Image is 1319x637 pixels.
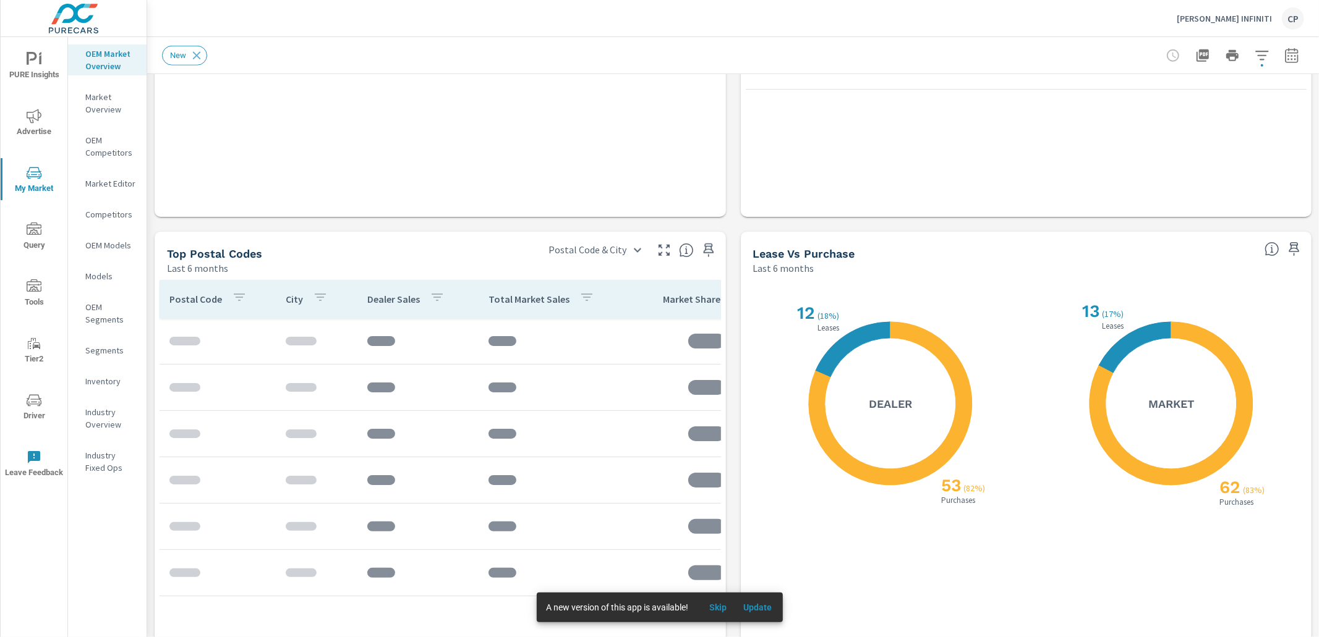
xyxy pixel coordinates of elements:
div: OEM Market Overview [68,44,147,75]
span: Driver [4,393,64,423]
span: Understand how shoppers are deciding to purchase vehicles. Sales data is based off market registr... [1265,242,1279,256]
h2: 53 [939,475,961,496]
span: Advertise [4,109,64,139]
span: Save this to your personalized report [1284,239,1304,259]
p: Total Market Sales [489,293,570,305]
div: Inventory [68,372,147,390]
p: Dealer Sales [367,293,420,305]
div: OEM Competitors [68,131,147,162]
p: Last 6 months [167,261,228,276]
div: Market Overview [68,88,147,119]
div: OEM Models [68,236,147,255]
p: OEM Market Overview [85,48,137,72]
div: Segments [68,341,147,360]
p: ( 17% ) [1102,308,1126,319]
span: Update [743,602,773,613]
div: Competitors [68,205,147,224]
span: PURE Insights [4,52,64,82]
span: Save this to your personalized report [699,240,719,260]
h5: Dealer [869,397,912,411]
button: Update [738,597,778,617]
h2: 13 [1080,301,1099,321]
p: City [286,293,303,305]
p: OEM Models [85,239,137,251]
p: Leases [815,324,842,332]
button: Make Fullscreen [654,240,674,260]
p: Industry Overview [85,406,137,431]
div: Market Editor [68,174,147,193]
p: Competitors [85,208,137,221]
div: Industry Overview [68,403,147,434]
div: Industry Fixed Ops [68,446,147,477]
span: Tools [4,279,64,310]
p: Industry Fixed Ops [85,449,137,474]
p: ( 18% ) [817,310,842,321]
div: CP [1282,7,1304,30]
span: Query [4,222,64,253]
p: ( 82% ) [963,483,988,494]
h5: Market [1148,397,1194,411]
span: Top Postal Codes shows you how you rank, in terms of sales, to other dealerships in your market. ... [679,243,694,258]
div: nav menu [1,37,67,492]
button: Select Date Range [1279,43,1304,68]
div: Postal Code & City [542,239,649,261]
button: Skip [699,597,738,617]
div: New [162,46,207,65]
p: Postal Code [169,293,222,305]
p: Market Overview [85,91,137,116]
p: OEM Competitors [85,134,137,159]
span: Tier2 [4,336,64,366]
button: "Export Report to PDF" [1190,43,1215,68]
p: [PERSON_NAME] INFINITI [1177,13,1272,24]
p: Market Share [664,293,721,305]
h2: 62 [1217,477,1240,497]
p: Last 6 months [753,261,814,276]
span: Leave Feedback [4,450,64,480]
div: Models [68,267,147,285]
h5: Lease vs Purchase [753,247,855,260]
p: Purchases [939,496,978,504]
button: Apply Filters [1250,43,1274,68]
p: Models [85,270,137,282]
span: New [163,51,194,60]
p: ( 83% ) [1243,484,1267,496]
p: Segments [85,344,137,356]
span: My Market [4,166,64,196]
h2: 12 [795,303,815,323]
div: OEM Segments [68,298,147,329]
p: Purchases [1217,498,1256,506]
button: Print Report [1220,43,1245,68]
p: Leases [1099,322,1126,330]
h5: Top Postal Codes [167,247,262,260]
p: Market Editor [85,177,137,190]
span: Skip [704,602,733,613]
p: Inventory [85,375,137,387]
p: OEM Segments [85,301,137,326]
span: A new version of this app is available! [547,602,689,612]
